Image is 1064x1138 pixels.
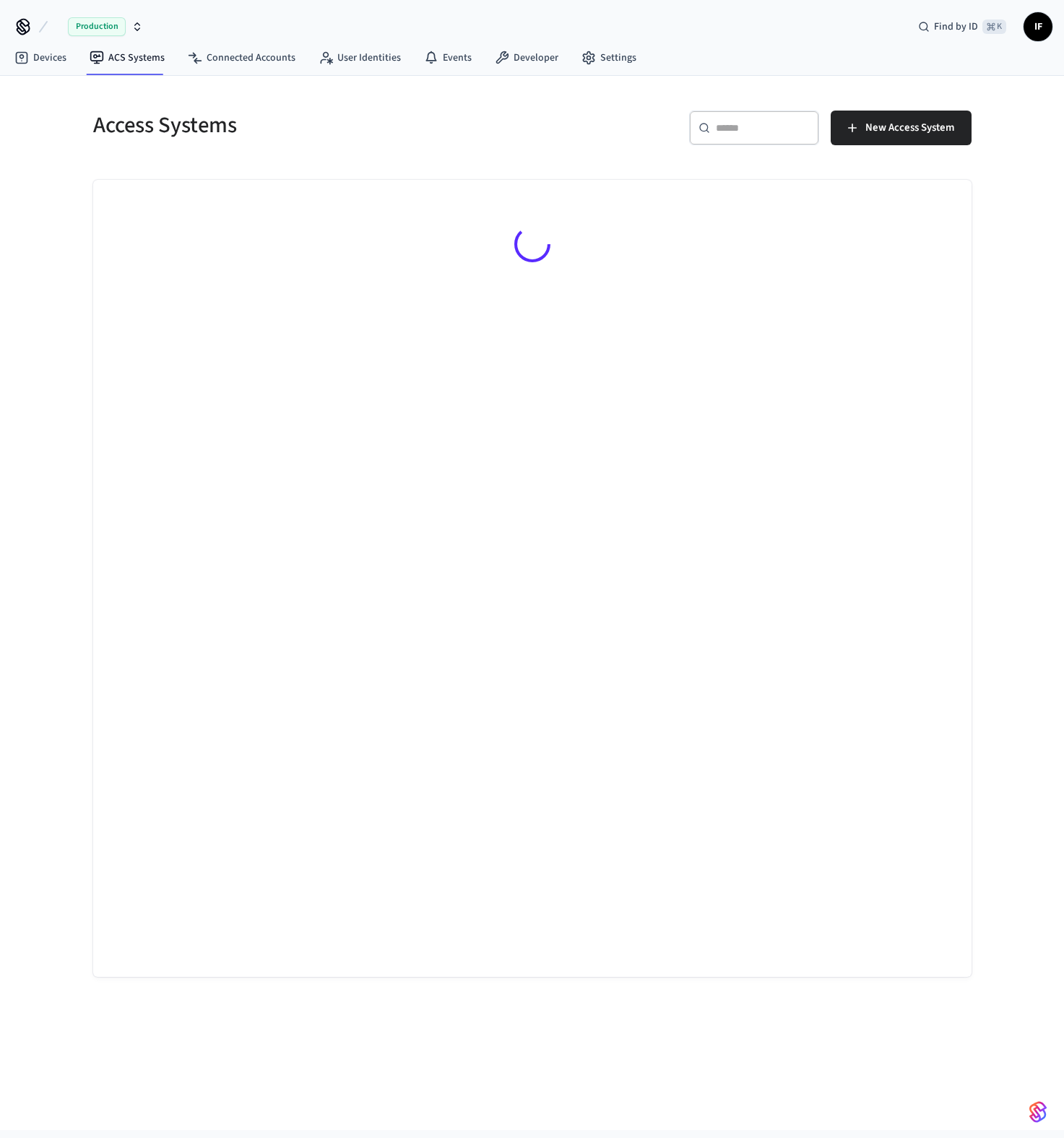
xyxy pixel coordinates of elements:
a: Settings [570,45,648,71]
h5: Access Systems [93,111,524,140]
a: User Identities [307,45,412,71]
span: Find by ID [934,20,978,34]
span: New Access System [865,118,954,137]
span: Production [68,17,126,36]
button: IF [1024,12,1052,41]
div: Find by ID⌘ K [907,14,1018,40]
a: Events [412,45,483,71]
a: Developer [483,45,570,71]
span: ⌘ K [982,20,1006,34]
a: Connected Accounts [176,45,307,71]
a: Devices [3,45,78,71]
img: SeamLogoGradient.69752ec5.svg [1029,1100,1047,1124]
button: New Access System [831,111,972,145]
a: ACS Systems [78,45,176,71]
span: IF [1025,14,1051,40]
